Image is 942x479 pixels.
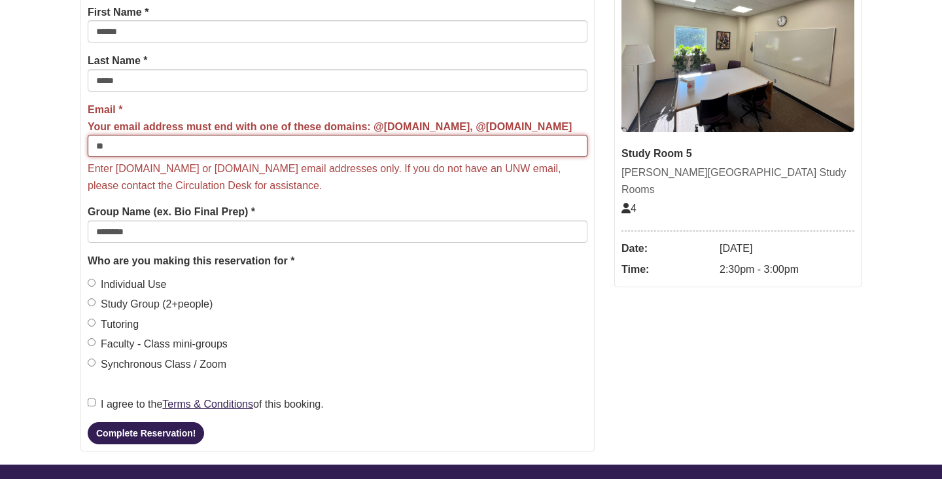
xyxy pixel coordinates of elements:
input: Individual Use [88,279,96,287]
input: Synchronous Class / Zoom [88,359,96,366]
legend: Who are you making this reservation for * [88,253,587,270]
span: The capacity of this space [621,203,637,214]
button: Complete Reservation! [88,422,204,444]
label: Group Name (ex. Bio Final Prep) * [88,204,255,221]
div: Your email address must end with one of these domains: @[DOMAIN_NAME], @[DOMAIN_NAME] [88,118,572,135]
label: Individual Use [88,276,167,293]
label: I agree to the of this booking. [88,396,324,413]
label: First Name * [88,4,148,21]
label: Synchronous Class / Zoom [88,356,226,373]
dd: [DATE] [720,238,854,259]
dd: 2:30pm - 3:00pm [720,259,854,280]
label: Faculty - Class mini-groups [88,336,228,353]
a: Terms & Conditions [162,399,253,410]
dt: Date: [621,238,713,259]
label: Last Name * [88,52,148,69]
label: Tutoring [88,316,139,333]
input: Study Group (2+people) [88,298,96,306]
input: Faculty - Class mini-groups [88,338,96,346]
input: Tutoring [88,319,96,327]
p: Enter [DOMAIN_NAME] or [DOMAIN_NAME] email addresses only. If you do not have an UNW email, pleas... [88,160,587,194]
label: Study Group (2+people) [88,296,213,313]
div: Study Room 5 [621,145,854,162]
dt: Time: [621,259,713,280]
div: [PERSON_NAME][GEOGRAPHIC_DATA] Study Rooms [621,164,854,198]
label: Email * [88,101,572,135]
input: I agree to theTerms & Conditionsof this booking. [88,399,96,406]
